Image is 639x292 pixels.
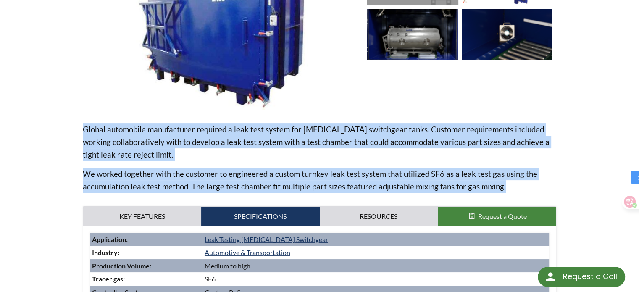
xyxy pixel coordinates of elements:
a: Automotive & Transportation [205,248,290,256]
td: Medium to high [202,259,550,273]
a: Leak Testing [MEDICAL_DATA] Switchgear [205,235,328,243]
p: We worked together with the customer to engineered a custom turnkey leak test system that utilize... [83,168,557,193]
strong: Production Volume [92,262,150,270]
img: SF6 Accumulation leak test system for high voltage switchgear, door open view with test chamber [367,9,458,60]
button: Request a Quote [438,207,556,226]
td: SF6 [202,272,550,286]
td: : [90,246,202,259]
div: Request a Call [563,267,617,286]
td: : [90,233,202,246]
p: Global automobile manufacturer required a leak test system for [MEDICAL_DATA] switchgear tanks. C... [83,123,557,161]
img: SF6 Accumulation leak test system for high voltage switchgear, internal fan [462,9,552,60]
strong: Industry [92,248,118,256]
strong: Application [92,235,126,243]
td: : [90,259,202,273]
strong: Tracer gas [92,275,123,283]
div: Request a Call [538,267,625,287]
span: Request a Quote [478,212,527,220]
td: : [90,272,202,286]
a: Key Features [83,207,201,226]
a: Resources [320,207,438,226]
a: Specifications [201,207,319,226]
img: round button [544,270,557,284]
